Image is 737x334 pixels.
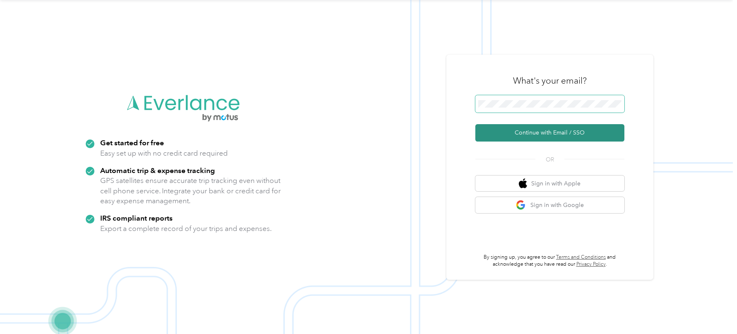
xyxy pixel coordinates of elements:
iframe: Everlance-gr Chat Button Frame [691,288,737,334]
img: apple logo [519,178,527,189]
p: GPS satellites ensure accurate trip tracking even without cell phone service. Integrate your bank... [100,175,281,206]
a: Terms and Conditions [556,254,606,260]
button: google logoSign in with Google [475,197,624,213]
span: OR [535,155,564,164]
img: google logo [516,200,526,210]
strong: Get started for free [100,138,164,147]
p: Easy set up with no credit card required [100,148,228,159]
strong: IRS compliant reports [100,214,173,222]
button: Continue with Email / SSO [475,124,624,142]
h3: What's your email? [513,75,587,87]
strong: Automatic trip & expense tracking [100,166,215,175]
p: By signing up, you agree to our and acknowledge that you have read our . [475,254,624,268]
p: Export a complete record of your trips and expenses. [100,223,272,234]
button: apple logoSign in with Apple [475,175,624,192]
a: Privacy Policy [576,261,606,267]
